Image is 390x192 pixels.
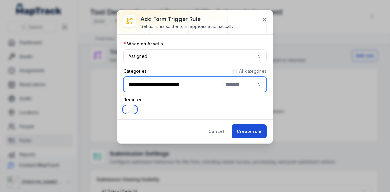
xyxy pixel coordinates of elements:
[203,124,229,138] button: Cancel
[123,49,267,63] button: Assigned
[123,41,167,47] label: When an Asset is...
[140,15,234,23] h3: Add form trigger rule
[123,77,267,92] button: |
[123,106,137,113] input: :r2n2:-form-item-label
[232,124,267,138] button: Create rule
[239,68,267,74] label: All categories
[123,68,147,74] label: Categories
[140,23,234,30] div: Set up rules so the form appears automatically
[123,97,143,103] label: Required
